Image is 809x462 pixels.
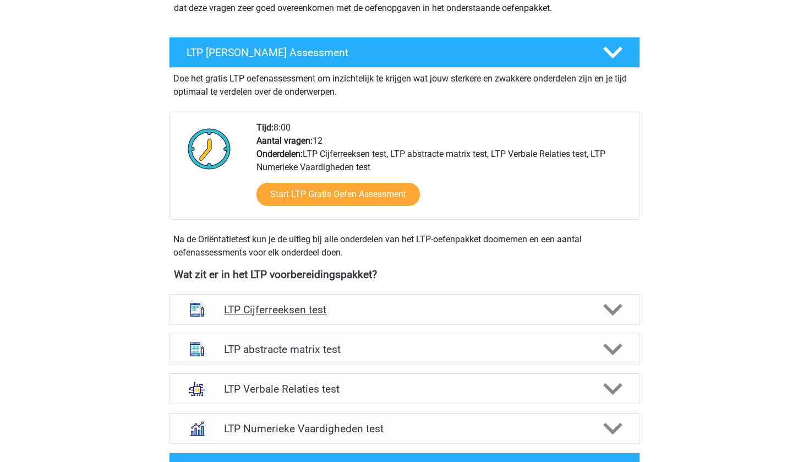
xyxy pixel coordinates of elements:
[165,334,644,365] a: abstracte matrices LTP abstracte matrix test
[169,233,640,259] div: Na de Oriëntatietest kun je de uitleg bij alle onderdelen van het LTP-oefenpakket doornemen en ee...
[183,414,211,443] img: numeriek redeneren
[256,183,420,206] a: Start LTP Gratis Oefen Assessment
[183,335,211,363] img: abstracte matrices
[165,37,644,68] a: LTP [PERSON_NAME] Assessment
[224,422,584,435] h4: LTP Numerieke Vaardigheden test
[174,268,635,281] h4: Wat zit er in het LTP voorbereidingspakket?
[224,383,584,395] h4: LTP Verbale Relaties test
[224,343,584,356] h4: LTP abstracte matrix test
[224,303,584,316] h4: LTP Cijferreeksen test
[187,46,585,59] h4: LTP [PERSON_NAME] Assessment
[256,149,303,159] b: Onderdelen:
[165,294,644,325] a: cijferreeksen LTP Cijferreeksen test
[165,373,644,404] a: analogieen LTP Verbale Relaties test
[248,121,639,219] div: 8:00 12 LTP Cijferreeksen test, LTP abstracte matrix test, LTP Verbale Relaties test, LTP Numerie...
[256,122,274,133] b: Tijd:
[256,135,313,146] b: Aantal vragen:
[182,121,237,176] img: Klok
[169,68,640,99] div: Doe het gratis LTP oefenassessment om inzichtelijk te krijgen wat jouw sterkere en zwakkere onder...
[183,295,211,324] img: cijferreeksen
[165,413,644,444] a: numeriek redeneren LTP Numerieke Vaardigheden test
[183,374,211,403] img: analogieen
